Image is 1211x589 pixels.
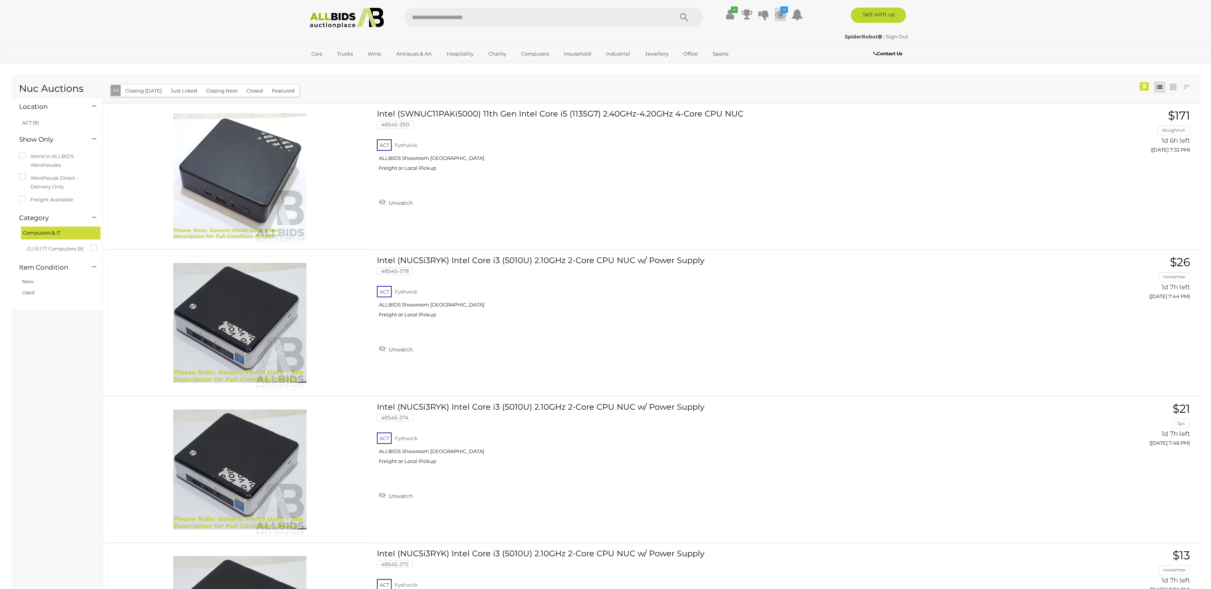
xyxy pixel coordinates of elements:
a: [GEOGRAPHIC_DATA] [307,60,371,73]
a: SpiderRobot [845,34,884,40]
img: 48545-374a.jpg [173,403,306,536]
a: Hospitality [442,48,479,60]
label: Freight Available [19,195,73,204]
button: Search [665,8,703,27]
a: Trucks [332,48,358,60]
button: Featured [267,85,299,97]
a: Intel (SWNUC11PAKi5000) 11th Gen Intel Core i5 (1135G7) 2.40GHz-4.20GHz 4-Core CPU NUC 48545-390 ... [383,109,1011,177]
span: Unwatch [387,493,413,500]
i: 12 [780,6,788,13]
a: Sell with us [851,8,906,23]
a: Antiques & Art [391,48,437,60]
a: 12 [775,8,786,21]
span: | [884,34,885,40]
button: Closed [242,85,268,97]
a: Industrial [601,48,635,60]
span: i3 / i5 / i7 Computers (9) [27,243,84,253]
h1: Nuc Auctions [19,83,95,94]
a: Unwatch [377,343,415,354]
label: Items in ALLBIDS Warehouses [19,152,95,170]
a: Jewellery [640,48,673,60]
h4: Item Condition [19,264,80,271]
a: Sign Out [886,34,908,40]
div: Computers & IT [21,227,101,239]
a: Unwatch [377,196,415,208]
button: Just Listed [166,85,202,97]
a: Unwatch [377,490,415,501]
a: $21 Syc 1d 7h left ([DATE] 7:46 PM) [1023,402,1192,450]
span: $13 [1173,548,1190,562]
button: All [111,85,121,96]
b: Contact Us [873,51,902,56]
img: 48545-390a.jpg [173,110,306,243]
img: 48545-378a.jpg [173,256,306,389]
span: Unwatch [387,200,413,206]
button: Closing Next [201,85,242,97]
a: Charity [483,48,511,60]
span: $21 [1173,402,1190,416]
a: New [22,278,34,284]
span: $26 [1170,255,1190,269]
i: ✔ [731,6,738,13]
a: Household [559,48,596,60]
a: ACT (9) [22,120,39,126]
label: Warehouse Direct - Delivery Only [19,174,95,192]
a: Used [22,289,35,295]
a: Wine [363,48,386,60]
span: $171 [1168,109,1190,123]
a: Intel (NUC5i3RYK) Intel Core i3 (5010U) 2.10GHz 2-Core CPU NUC w/ Power Supply 48545-374 ACT Fysh... [383,402,1011,470]
a: Office [678,48,703,60]
a: Contact Us [873,49,904,58]
a: Intel (NUC5i3RYK) Intel Core i3 (5010U) 2.10GHz 2-Core CPU NUC w/ Power Supply 48545-378 ACT Fysh... [383,256,1011,324]
a: Cars [307,48,327,60]
h4: Show Only [19,136,80,143]
strong: SpiderRobot [845,34,882,40]
img: Allbids.com.au [306,8,388,29]
div: 9 [1140,82,1149,91]
span: Unwatch [387,346,413,353]
a: $171 doughnut 1d 6h left ([DATE] 7:33 PM) [1023,109,1192,157]
h4: Location [19,103,80,110]
button: Closing [DATE] [121,85,166,97]
h4: Category [19,214,80,222]
a: ✔ [724,8,736,21]
a: $26 nonamee 1d 7h left ([DATE] 7:44 PM) [1023,256,1192,303]
a: Computers [516,48,554,60]
a: Sports [708,48,733,60]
